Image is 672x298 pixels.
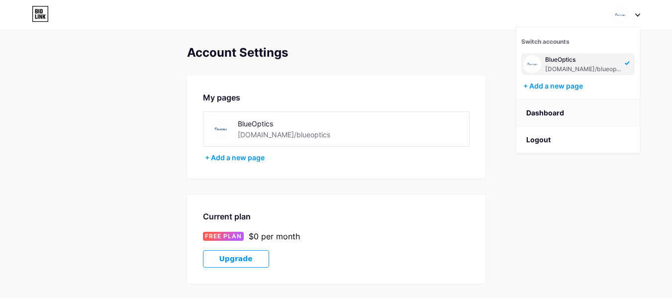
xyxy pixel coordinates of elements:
span: FREE PLAN [205,232,242,241]
div: [DOMAIN_NAME]/blueoptics [545,65,622,73]
div: Account Settings [187,46,485,60]
div: $0 per month [249,230,300,242]
a: Dashboard [516,99,640,126]
button: Upgrade [203,250,269,268]
img: CBO Connecting technology [611,5,630,24]
div: Current plan [203,210,470,222]
div: [DOMAIN_NAME]/blueoptics [238,129,330,140]
div: + Add a new page [205,153,470,163]
div: + Add a new page [523,81,635,91]
div: BlueOptics [545,56,622,64]
span: Switch accounts [521,38,570,45]
img: blueoptics [209,118,232,140]
div: My pages [203,92,470,103]
span: Upgrade [219,255,253,263]
li: Logout [516,126,640,153]
img: CBO Connecting technology [523,55,541,73]
div: BlueOptics [238,118,366,129]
